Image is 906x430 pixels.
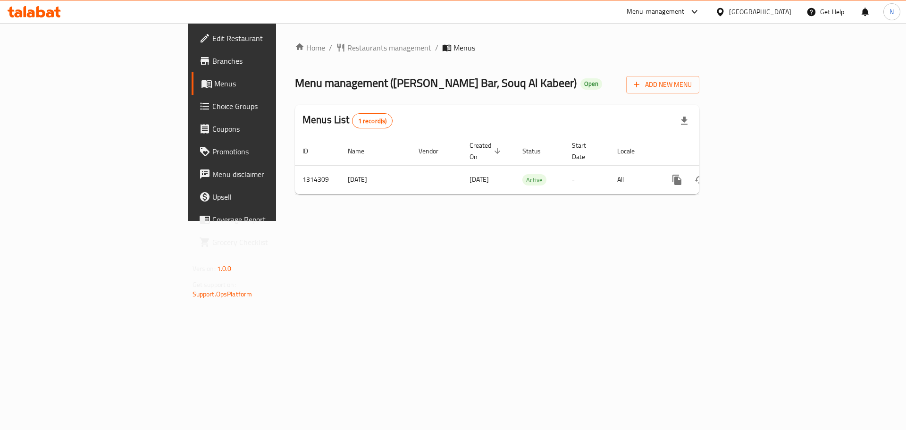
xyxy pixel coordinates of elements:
[617,145,647,157] span: Locale
[522,175,546,185] span: Active
[666,169,688,191] button: more
[336,42,431,53] a: Restaurants management
[419,145,451,157] span: Vendor
[340,165,411,194] td: [DATE]
[673,110,696,132] div: Export file
[453,42,475,53] span: Menus
[212,236,332,248] span: Grocery Checklist
[610,165,658,194] td: All
[212,146,332,157] span: Promotions
[572,140,598,162] span: Start Date
[302,113,393,128] h2: Menus List
[212,191,332,202] span: Upsell
[217,262,232,275] span: 1.0.0
[352,113,393,128] div: Total records count
[688,169,711,191] button: Change Status
[522,145,553,157] span: Status
[295,137,764,194] table: enhanced table
[348,145,377,157] span: Name
[212,55,332,67] span: Branches
[347,42,431,53] span: Restaurants management
[192,72,339,95] a: Menus
[564,165,610,194] td: -
[729,7,791,17] div: [GEOGRAPHIC_DATA]
[192,140,339,163] a: Promotions
[435,42,438,53] li: /
[352,117,393,126] span: 1 record(s)
[212,101,332,112] span: Choice Groups
[212,214,332,225] span: Coverage Report
[192,50,339,72] a: Branches
[889,7,894,17] span: N
[193,288,252,300] a: Support.OpsPlatform
[626,76,699,93] button: Add New Menu
[295,72,577,93] span: Menu management ( [PERSON_NAME] Bar, Souq Al Kabeer )
[192,163,339,185] a: Menu disclaimer
[212,33,332,44] span: Edit Restaurant
[470,140,503,162] span: Created On
[192,118,339,140] a: Coupons
[522,174,546,185] div: Active
[580,80,602,88] span: Open
[192,27,339,50] a: Edit Restaurant
[192,208,339,231] a: Coverage Report
[212,123,332,135] span: Coupons
[580,78,602,90] div: Open
[192,95,339,118] a: Choice Groups
[302,145,320,157] span: ID
[658,137,764,166] th: Actions
[214,78,332,89] span: Menus
[193,262,216,275] span: Version:
[634,79,692,91] span: Add New Menu
[295,42,699,53] nav: breadcrumb
[192,185,339,208] a: Upsell
[192,231,339,253] a: Grocery Checklist
[212,169,332,180] span: Menu disclaimer
[470,173,489,185] span: [DATE]
[627,6,685,17] div: Menu-management
[193,278,236,291] span: Get support on:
